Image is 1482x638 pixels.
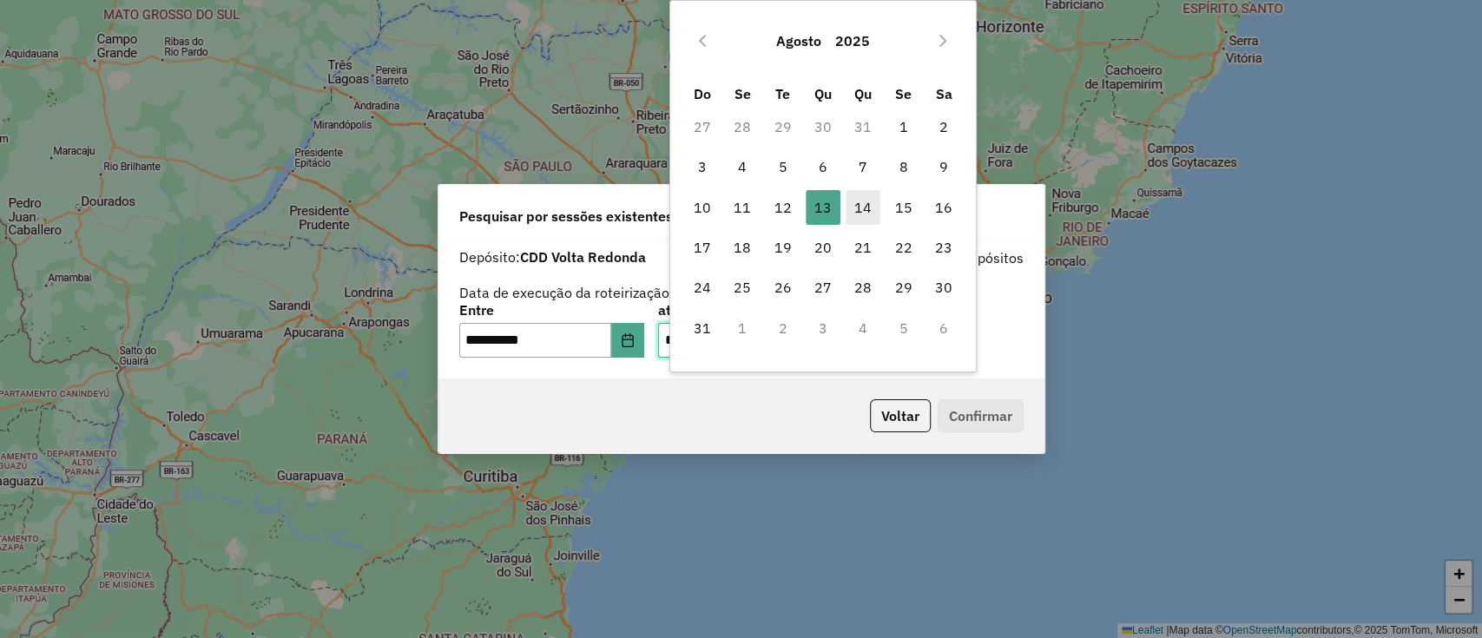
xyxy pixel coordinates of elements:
[926,270,961,305] span: 30
[685,230,720,265] span: 17
[935,85,952,102] span: Sa
[769,20,828,62] button: Choose Month
[803,267,843,307] td: 27
[762,147,802,187] td: 5
[725,270,760,305] span: 25
[924,147,964,187] td: 9
[924,267,964,307] td: 30
[722,267,762,307] td: 25
[883,227,923,267] td: 22
[924,107,964,147] td: 2
[924,308,964,348] td: 6
[843,308,883,348] td: 4
[895,85,912,102] span: Se
[926,190,961,225] span: 16
[765,149,800,184] span: 5
[929,27,957,55] button: Next Month
[846,190,880,225] span: 14
[846,230,880,265] span: 21
[722,187,762,227] td: 11
[682,308,721,348] td: 31
[722,308,762,348] td: 1
[843,147,883,187] td: 7
[870,399,931,432] button: Voltar
[682,227,721,267] td: 17
[611,323,644,358] button: Choose Date
[926,149,961,184] span: 9
[459,206,673,227] span: Pesquisar por sessões existentes
[846,270,880,305] span: 28
[883,308,923,348] td: 5
[685,311,720,345] span: 31
[725,230,760,265] span: 18
[765,270,800,305] span: 26
[762,107,802,147] td: 29
[725,149,760,184] span: 4
[886,190,921,225] span: 15
[803,227,843,267] td: 20
[685,149,720,184] span: 3
[806,270,840,305] span: 27
[886,109,921,144] span: 1
[803,107,843,147] td: 30
[886,270,921,305] span: 29
[685,190,720,225] span: 10
[658,299,843,320] label: até
[459,299,644,320] label: Entre
[828,20,877,62] button: Choose Year
[520,248,646,266] strong: CDD Volta Redonda
[806,230,840,265] span: 20
[765,190,800,225] span: 12
[806,190,840,225] span: 13
[843,187,883,227] td: 14
[762,227,802,267] td: 19
[682,147,721,187] td: 3
[886,149,921,184] span: 8
[843,267,883,307] td: 28
[924,187,964,227] td: 16
[843,107,883,147] td: 31
[926,230,961,265] span: 23
[926,109,961,144] span: 2
[734,85,751,102] span: Se
[803,147,843,187] td: 6
[722,227,762,267] td: 18
[924,227,964,267] td: 23
[694,85,711,102] span: Do
[806,149,840,184] span: 6
[682,107,721,147] td: 27
[459,247,646,267] label: Depósito:
[459,282,674,303] label: Data de execução da roteirização:
[843,227,883,267] td: 21
[685,270,720,305] span: 24
[883,107,923,147] td: 1
[762,187,802,227] td: 12
[682,187,721,227] td: 10
[883,267,923,307] td: 29
[803,187,843,227] td: 13
[722,107,762,147] td: 28
[846,149,880,184] span: 7
[725,190,760,225] span: 11
[775,85,790,102] span: Te
[803,308,843,348] td: 3
[765,230,800,265] span: 19
[886,230,921,265] span: 22
[883,187,923,227] td: 15
[883,147,923,187] td: 8
[814,85,832,102] span: Qu
[762,267,802,307] td: 26
[682,267,721,307] td: 24
[854,85,872,102] span: Qu
[722,147,762,187] td: 4
[688,27,716,55] button: Previous Month
[762,308,802,348] td: 2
